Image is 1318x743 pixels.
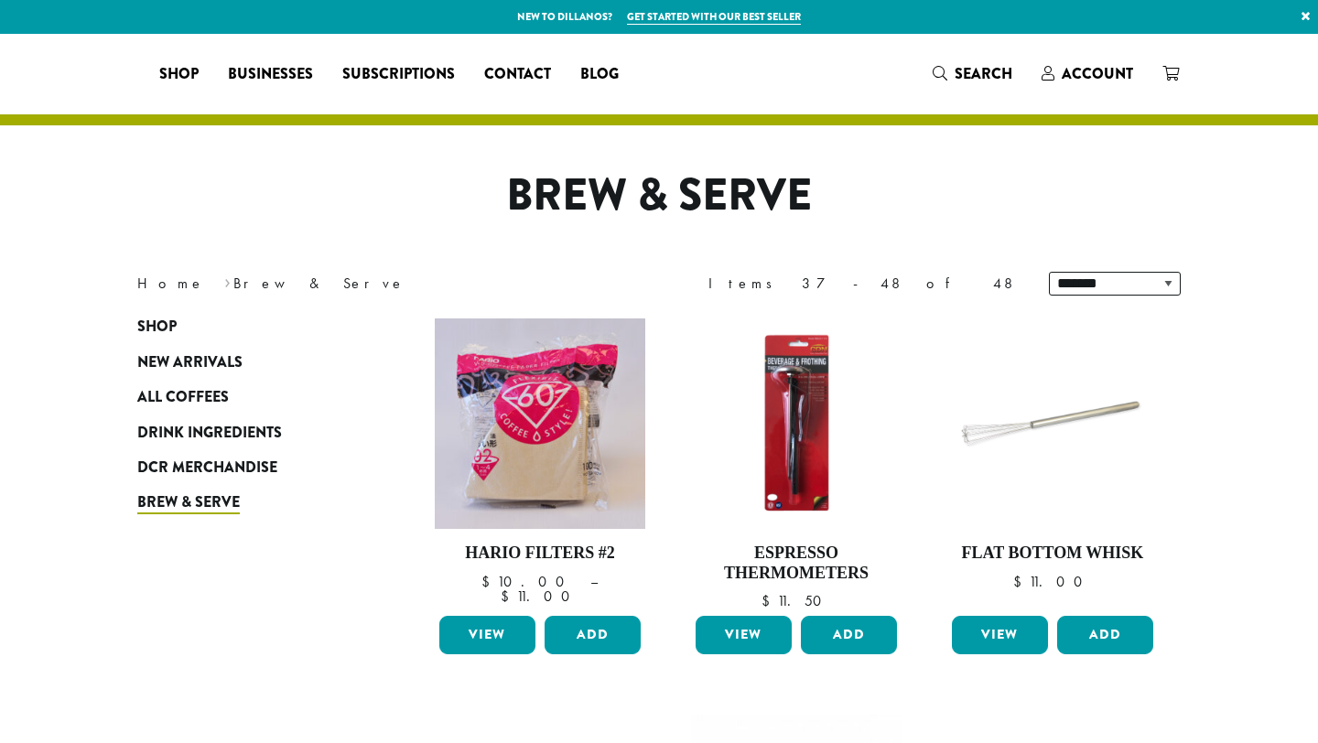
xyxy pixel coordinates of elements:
[691,544,902,583] h4: Espresso Thermometers
[145,59,213,89] a: Shop
[691,318,902,608] a: Espresso Thermometers $11.50
[481,572,573,591] bdi: 10.00
[137,309,357,344] a: Shop
[137,316,177,339] span: Shop
[947,544,1158,564] h4: Flat Bottom Whisk
[481,572,497,591] span: $
[137,422,282,445] span: Drink Ingredients
[801,616,897,654] button: Add
[484,63,551,86] span: Contact
[947,318,1158,529] img: DP1143.01-002.png
[137,485,357,520] a: Brew & Serve
[1013,572,1029,591] span: $
[435,318,645,529] img: DCR_HARIO_FILTERS_600x600px-300x300.jpg
[124,169,1194,222] h1: Brew & Serve
[955,63,1012,84] span: Search
[545,616,641,654] button: Add
[224,266,231,295] span: ›
[947,318,1158,608] a: Flat Bottom Whisk $11.00
[708,273,1021,295] div: Items 37-48 of 48
[696,616,792,654] a: View
[762,591,830,610] bdi: 11.50
[137,491,240,514] span: Brew & Serve
[1062,63,1133,84] span: Account
[435,318,645,608] a: Hario Filters #2
[137,457,277,479] span: DCR Merchandise
[1013,572,1091,591] bdi: 11.00
[435,544,645,564] h4: Hario Filters #2
[137,380,357,415] a: All Coffees
[952,616,1048,654] a: View
[580,63,619,86] span: Blog
[918,59,1027,89] a: Search
[137,415,357,449] a: Drink Ingredients
[137,273,632,295] nav: Breadcrumb
[137,450,357,485] a: DCR Merchandise
[342,63,455,86] span: Subscriptions
[691,318,902,529] img: BeverageFrothingThermometer_LG-300x300.png
[439,616,535,654] a: View
[1057,616,1153,654] button: Add
[137,386,229,409] span: All Coffees
[501,587,516,606] span: $
[590,572,598,591] span: –
[137,345,357,380] a: New Arrivals
[159,63,199,86] span: Shop
[501,587,578,606] bdi: 11.00
[762,591,777,610] span: $
[228,63,313,86] span: Businesses
[137,351,243,374] span: New Arrivals
[137,274,205,293] a: Home
[627,9,801,25] a: Get started with our best seller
